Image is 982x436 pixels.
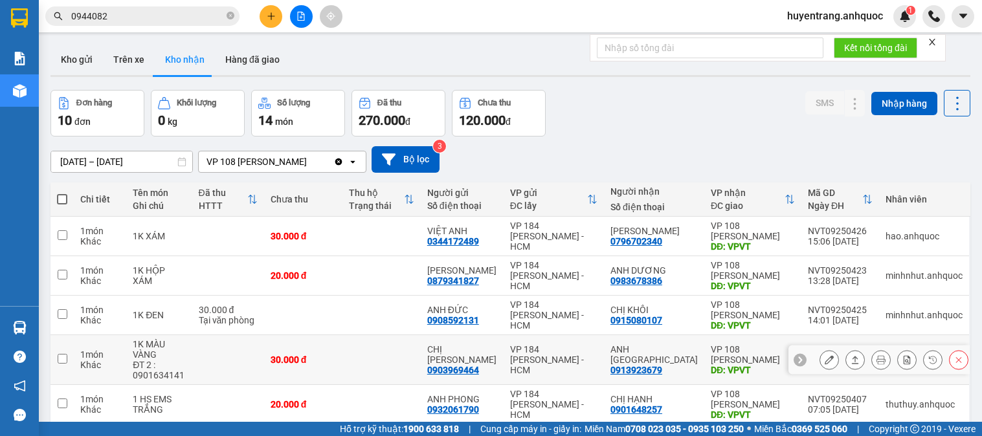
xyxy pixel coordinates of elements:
div: VP 184 [PERSON_NAME] - HCM [510,221,597,252]
div: 14:01 [DATE] [808,315,873,325]
div: 1 món [80,305,120,315]
div: Đã thu [377,98,401,107]
div: NVT09250423 [808,265,873,276]
div: Người nhận [610,186,698,197]
div: Người gửi [427,188,497,198]
span: 120.000 [459,113,506,128]
button: Nhập hàng [871,92,937,115]
div: Khác [80,360,120,370]
strong: 0369 525 060 [792,424,847,434]
div: Tên món [133,188,185,198]
div: 0879341827 [427,276,479,286]
div: VIỆT ANH [427,226,497,236]
button: plus [260,5,282,28]
button: Khối lượng0kg [151,90,245,136]
span: plus [267,12,276,21]
th: Toggle SortBy [192,182,264,217]
div: Số điện thoại [427,201,497,211]
div: Đã thu [199,188,247,198]
div: VP 184 [PERSON_NAME] - HCM [510,389,597,420]
div: ANH BẢO [610,226,698,236]
div: CHỊ LINH [427,344,497,365]
div: hao.anhquoc [886,231,963,241]
strong: 1900 633 818 [403,424,459,434]
div: 20.000 đ [271,399,336,409]
div: Chưa thu [271,194,336,204]
span: Cung cấp máy in - giấy in: [480,422,581,436]
span: file-add [296,12,306,21]
div: ANH THỤY [610,344,698,365]
div: Chưa thu [478,98,511,107]
span: 1 [908,6,913,15]
img: warehouse-icon [13,321,27,334]
div: Khối lượng [177,98,216,107]
span: close-circle [227,12,234,19]
div: 1K MÀU VÀNG [133,339,185,360]
span: | [857,422,859,436]
span: 14 [258,113,273,128]
span: question-circle [14,351,26,363]
div: Chi tiết [80,194,120,204]
span: 10 [58,113,72,128]
span: search [54,12,63,21]
div: 0344172489 [427,236,479,246]
span: Miền Nam [585,422,744,436]
div: ANH DƯƠNG [610,265,698,276]
img: logo-vxr [11,8,28,28]
button: Kho nhận [155,44,215,75]
div: DĐ: VPVT [711,365,795,375]
div: Ngày ĐH [808,201,862,211]
div: VP 108 [PERSON_NAME] [711,260,795,281]
div: minhnhut.anhquoc [886,310,963,320]
div: Tại văn phòng [199,315,258,325]
div: Khác [80,236,120,246]
div: ANH ĐỨC [427,305,497,315]
span: đơn [74,116,91,127]
span: 0 [158,113,165,128]
div: VP gửi [510,188,587,198]
span: copyright [910,424,919,433]
button: Chưa thu120.000đ [452,90,546,136]
div: 1K ĐEN [133,310,185,320]
span: aim [326,12,335,21]
span: đ [506,116,511,127]
span: kg [168,116,177,127]
div: Ghi chú [133,201,185,211]
div: VP 108 [PERSON_NAME] [711,389,795,409]
span: | [469,422,471,436]
div: minhnhut.anhquoc [886,270,963,281]
div: 30.000 đ [199,305,258,315]
button: SMS [805,91,844,114]
div: DĐ: VPVT [711,409,795,420]
div: DĐ: VPVT [711,241,795,252]
input: Selected VP 108 Lê Hồng Phong - Vũng Tàu. [308,155,309,168]
div: NVT09250425 [808,305,873,315]
div: 1 món [80,394,120,404]
img: icon-new-feature [899,10,911,22]
div: 0908592131 [427,315,479,325]
div: CHỊ KHÔI [610,305,698,315]
div: Trạng thái [349,201,404,211]
div: 1 món [80,226,120,236]
span: ⚪️ [747,426,751,431]
div: 0915080107 [610,315,662,325]
div: Khác [80,404,120,415]
div: 0932061790 [427,404,479,415]
div: 0903969464 [427,365,479,375]
button: Đơn hàng10đơn [50,90,144,136]
div: ĐC lấy [510,201,587,211]
button: Hàng đã giao [215,44,290,75]
span: món [275,116,293,127]
th: Toggle SortBy [342,182,421,217]
input: Tìm tên, số ĐT hoặc mã đơn [71,9,224,23]
strong: 0708 023 035 - 0935 103 250 [625,424,744,434]
button: Kết nối tổng đài [834,38,917,58]
div: VP 108 [PERSON_NAME] [711,221,795,241]
div: VP 108 [PERSON_NAME] [711,300,795,320]
th: Toggle SortBy [704,182,801,217]
button: caret-down [952,5,974,28]
div: ANH PHONG [427,394,497,404]
div: 0901648257 [610,404,662,415]
div: Giao hàng [845,350,865,369]
div: 1 món [80,265,120,276]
